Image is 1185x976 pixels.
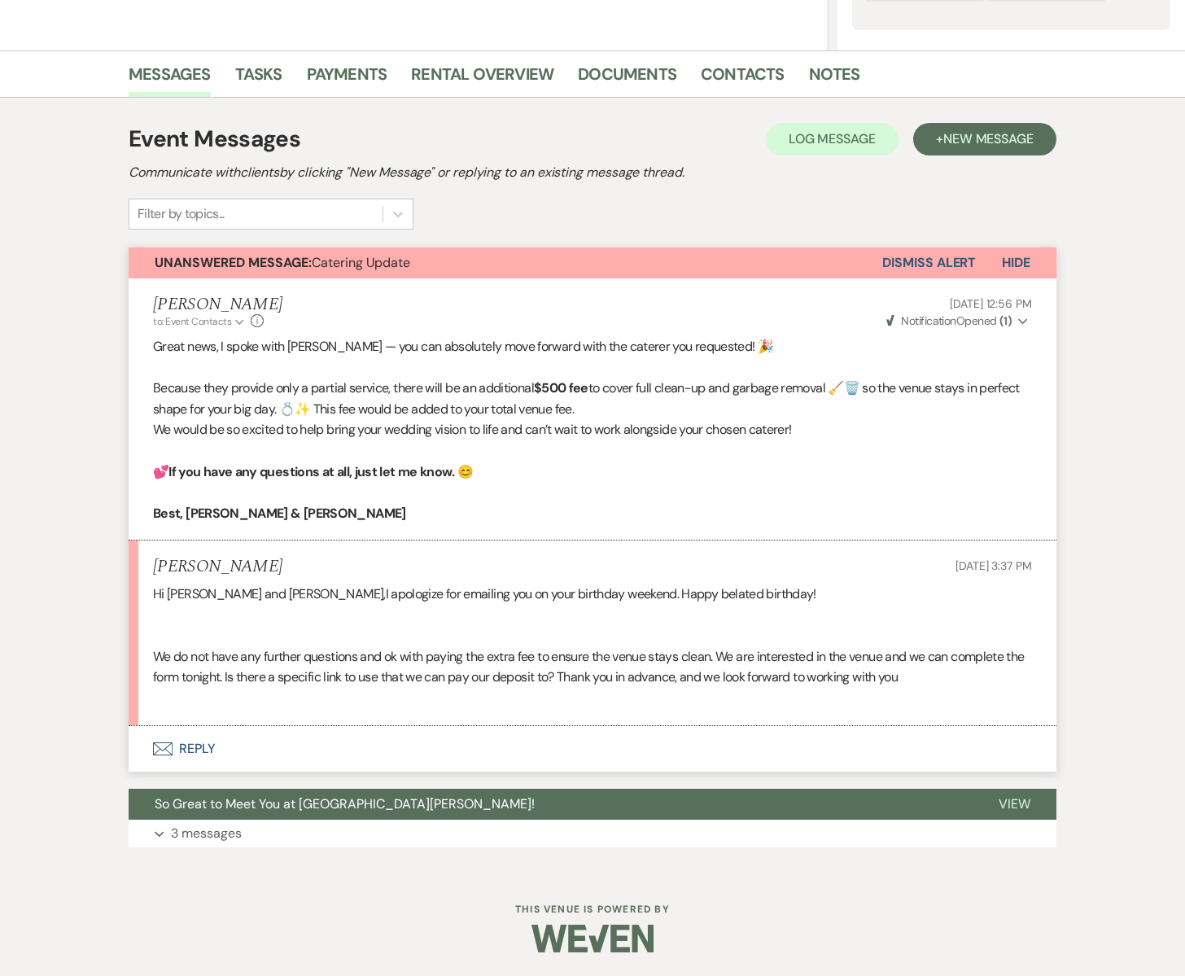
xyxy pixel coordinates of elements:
[168,463,473,480] strong: If you have any questions at all, just let me know. 😊
[882,247,976,278] button: Dismiss Alert
[901,313,955,328] span: Notification
[534,379,588,396] strong: $500 fee
[531,910,654,967] img: Weven Logo
[943,130,1034,147] span: New Message
[129,789,973,820] button: So Great to Meet You at [GEOGRAPHIC_DATA][PERSON_NAME]!
[701,61,785,97] a: Contacts
[1002,254,1030,271] span: Hide
[886,313,1012,328] span: Opened
[809,61,860,97] a: Notes
[153,378,1032,419] p: Because they provide only a partial service, there will be an additional to cover full clean-up a...
[976,247,1056,278] button: Hide
[999,313,1012,328] strong: ( 1 )
[155,254,312,271] strong: Unanswered Message:
[153,505,406,522] strong: Best, [PERSON_NAME] & [PERSON_NAME]
[138,204,225,224] div: Filter by topics...
[884,313,1032,330] button: NotificationOpened (1)
[129,61,211,97] a: Messages
[153,584,1032,709] div: Hi [PERSON_NAME] and [PERSON_NAME],I apologize for emailing you on your birthday weekend. Happy b...
[153,295,282,315] h5: [PERSON_NAME]
[153,314,247,329] button: to: Event Contacts
[235,61,282,97] a: Tasks
[950,296,1032,311] span: [DATE] 12:56 PM
[973,789,1056,820] button: View
[955,558,1032,573] span: [DATE] 3:37 PM
[129,247,882,278] button: Unanswered Message:Catering Update
[766,123,899,155] button: Log Message
[129,163,1056,182] h2: Communicate with clients by clicking "New Message" or replying to an existing message thread.
[129,726,1056,772] button: Reply
[155,795,535,812] span: So Great to Meet You at [GEOGRAPHIC_DATA][PERSON_NAME]!
[913,123,1056,155] button: +New Message
[129,122,300,156] h1: Event Messages
[129,820,1056,847] button: 3 messages
[153,557,282,577] h5: [PERSON_NAME]
[999,795,1030,812] span: View
[153,419,1032,440] p: We would be so excited to help bring your wedding vision to life and can’t wait to work alongside...
[153,315,231,328] span: to: Event Contacts
[789,130,876,147] span: Log Message
[307,61,387,97] a: Payments
[411,61,553,97] a: Rental Overview
[155,254,410,271] span: Catering Update
[153,462,1032,483] p: 💕
[578,61,676,97] a: Documents
[171,823,242,844] p: 3 messages
[153,336,1032,357] p: Great news, I spoke with [PERSON_NAME] — you can absolutely move forward with the caterer you req...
